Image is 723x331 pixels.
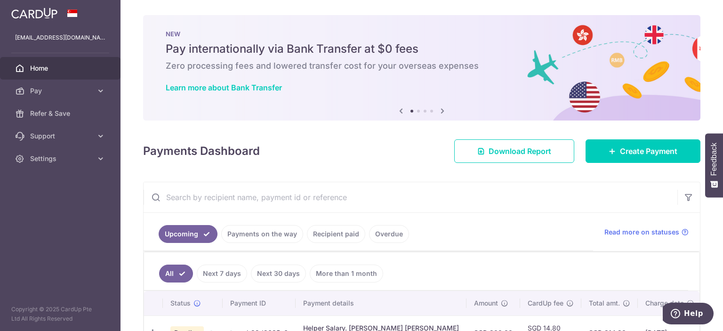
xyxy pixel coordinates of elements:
span: Home [30,64,92,73]
span: Amount [474,299,498,308]
a: Learn more about Bank Transfer [166,83,282,92]
span: Total amt. [589,299,620,308]
h5: Pay internationally via Bank Transfer at $0 fees [166,41,678,57]
span: Support [30,131,92,141]
button: Feedback - Show survey [705,133,723,197]
a: More than 1 month [310,265,383,283]
a: Overdue [369,225,409,243]
th: Payment ID [223,291,296,315]
a: Recipient paid [307,225,365,243]
span: Feedback [710,143,718,176]
th: Payment details [296,291,466,315]
a: Next 7 days [197,265,247,283]
span: Create Payment [620,145,677,157]
a: Next 30 days [251,265,306,283]
a: Create Payment [586,139,700,163]
span: Read more on statuses [604,227,679,237]
iframe: Opens a widget where you can find more information [663,303,714,326]
input: Search by recipient name, payment id or reference [144,182,677,212]
span: Settings [30,154,92,163]
img: CardUp [11,8,57,19]
p: NEW [166,30,678,38]
span: CardUp fee [528,299,563,308]
a: Download Report [454,139,574,163]
span: Status [170,299,191,308]
img: Bank transfer banner [143,15,700,121]
span: Pay [30,86,92,96]
h4: Payments Dashboard [143,143,260,160]
a: Upcoming [159,225,217,243]
span: Charge date [645,299,684,308]
p: [EMAIL_ADDRESS][DOMAIN_NAME] [15,33,105,42]
span: Download Report [489,145,551,157]
span: Refer & Save [30,109,92,118]
h6: Zero processing fees and lowered transfer cost for your overseas expenses [166,60,678,72]
a: Payments on the way [221,225,303,243]
a: All [159,265,193,283]
a: Read more on statuses [604,227,689,237]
